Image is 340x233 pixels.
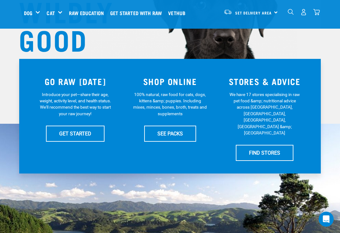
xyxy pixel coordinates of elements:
[47,9,54,17] a: Cat
[167,0,190,26] a: Vethub
[144,126,196,141] a: SEE PACKS
[46,126,105,141] a: GET STARTED
[67,0,109,26] a: Raw Education
[235,12,272,14] span: Set Delivery Area
[32,77,119,86] h3: GO RAW [DATE]
[38,91,112,117] p: Introduce your pet—share their age, weight, activity level, and health status. We'll recommend th...
[221,77,308,86] h3: STORES & ADVICE
[319,212,334,227] iframe: Intercom live chat
[288,9,294,15] img: home-icon-1@2x.png
[224,9,232,15] img: van-moving.png
[300,9,307,15] img: user.png
[109,0,167,26] a: Get started with Raw
[133,91,207,117] p: 100% natural, raw food for cats, dogs, kittens &amp; puppies. Including mixes, minces, bones, bro...
[313,9,320,15] img: home-icon@2x.png
[228,91,302,136] p: We have 17 stores specialising in raw pet food &amp; nutritional advice across [GEOGRAPHIC_DATA],...
[24,9,32,17] a: Dog
[236,145,293,161] a: FIND STORES
[127,77,214,86] h3: SHOP ONLINE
